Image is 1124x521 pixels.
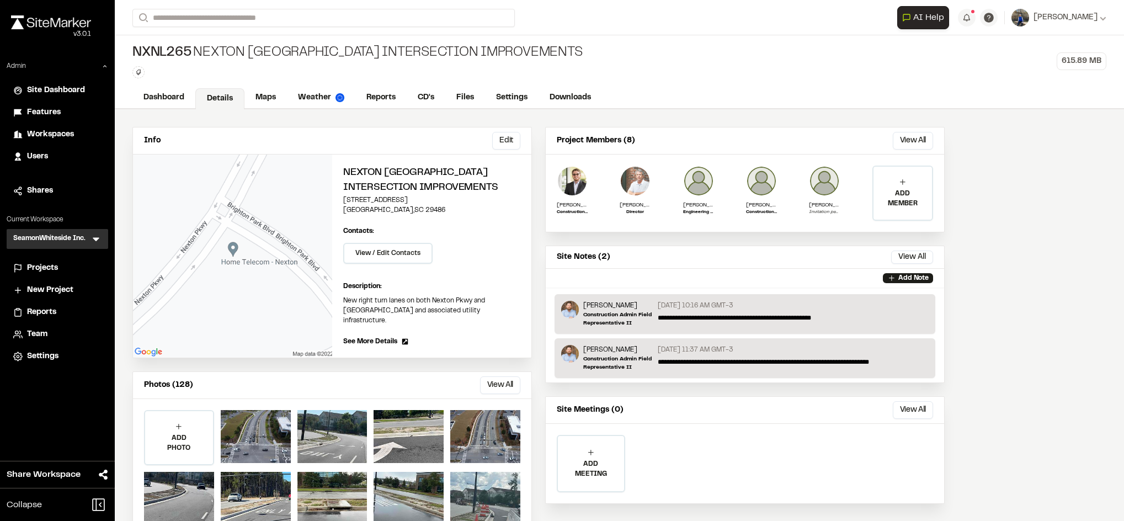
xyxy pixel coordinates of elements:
[7,498,42,512] span: Collapse
[583,311,653,327] p: Construction Admin Field Representative II
[539,87,602,108] a: Downloads
[27,151,48,163] span: Users
[893,401,933,419] button: View All
[335,93,344,102] img: precipai.png
[343,166,520,195] h2: Nexton [GEOGRAPHIC_DATA] Intersection Improvements
[557,166,588,196] img: Colin Brown
[11,29,91,39] div: Oh geez...please don't...
[897,6,953,29] div: Open AI Assistant
[1011,9,1106,26] button: [PERSON_NAME]
[132,44,191,62] span: NXNL265
[893,132,933,150] button: View All
[809,166,840,196] img: Ryan Gatlin
[557,404,624,416] p: Site Meetings (0)
[583,301,653,311] p: [PERSON_NAME]
[1011,9,1029,26] img: User
[27,262,58,274] span: Projects
[7,61,26,71] p: Admin
[132,87,195,108] a: Dashboard
[746,209,777,216] p: Construction manager
[343,243,433,264] button: View / Edit Contacts
[557,135,635,147] p: Project Members (8)
[658,345,733,355] p: [DATE] 11:37 AM GMT-3
[561,345,579,363] img: Shawn Simons
[480,376,520,394] button: View All
[27,350,58,363] span: Settings
[13,84,102,97] a: Site Dashboard
[809,201,840,209] p: [PERSON_NAME]
[355,87,407,108] a: Reports
[620,201,651,209] p: [PERSON_NAME]
[583,345,653,355] p: [PERSON_NAME]
[746,201,777,209] p: [PERSON_NAME]
[144,379,193,391] p: Photos (128)
[13,185,102,197] a: Shares
[13,350,102,363] a: Settings
[658,301,733,311] p: [DATE] 10:16 AM GMT-3
[27,84,85,97] span: Site Dashboard
[557,201,588,209] p: [PERSON_NAME]
[620,166,651,196] img: Donald Jones
[343,296,520,326] p: New right turn lanes on both Nexton Pkwy and [GEOGRAPHIC_DATA] and associated utility infrastruct...
[809,209,840,216] p: Invitation pending
[343,205,520,215] p: [GEOGRAPHIC_DATA] , SC 29486
[620,209,651,216] p: Director
[746,166,777,196] img: Jared holland
[343,337,397,347] span: See More Details
[445,87,485,108] a: Files
[27,306,56,318] span: Reports
[557,251,610,263] p: Site Notes (2)
[913,11,944,24] span: AI Help
[13,284,102,296] a: New Project
[13,151,102,163] a: Users
[897,6,949,29] button: Open AI Assistant
[891,251,933,264] button: View All
[13,107,102,119] a: Features
[27,129,74,141] span: Workspaces
[873,189,932,209] p: ADD MEMBER
[7,468,81,481] span: Share Workspace
[13,262,102,274] a: Projects
[132,66,145,78] button: Edit Tags
[683,201,714,209] p: [PERSON_NAME]
[27,107,61,119] span: Features
[343,195,520,205] p: [STREET_ADDRESS]
[343,281,520,291] p: Description:
[11,15,91,29] img: rebrand.png
[683,209,714,216] p: Engineering Field Coordinator
[898,273,929,283] p: Add Note
[27,284,73,296] span: New Project
[558,459,624,479] p: ADD MEETING
[145,433,213,453] p: ADD PHOTO
[13,233,86,244] h3: SeamonWhiteside Inc.
[132,9,152,27] button: Search
[244,87,287,108] a: Maps
[557,209,588,216] p: Construction Admin Field Representative II
[492,132,520,150] button: Edit
[407,87,445,108] a: CD's
[343,226,374,236] p: Contacts:
[27,185,53,197] span: Shares
[132,44,582,62] div: Nexton [GEOGRAPHIC_DATA] Intersection Improvements
[287,87,355,108] a: Weather
[583,355,653,371] p: Construction Admin Field Representative II
[13,306,102,318] a: Reports
[1057,52,1106,70] div: 615.89 MB
[561,301,579,318] img: Shawn Simons
[144,135,161,147] p: Info
[195,88,244,109] a: Details
[7,215,108,225] p: Current Workspace
[27,328,47,341] span: Team
[683,166,714,196] img: Robert Gaskins
[1034,12,1098,24] span: [PERSON_NAME]
[13,129,102,141] a: Workspaces
[485,87,539,108] a: Settings
[13,328,102,341] a: Team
